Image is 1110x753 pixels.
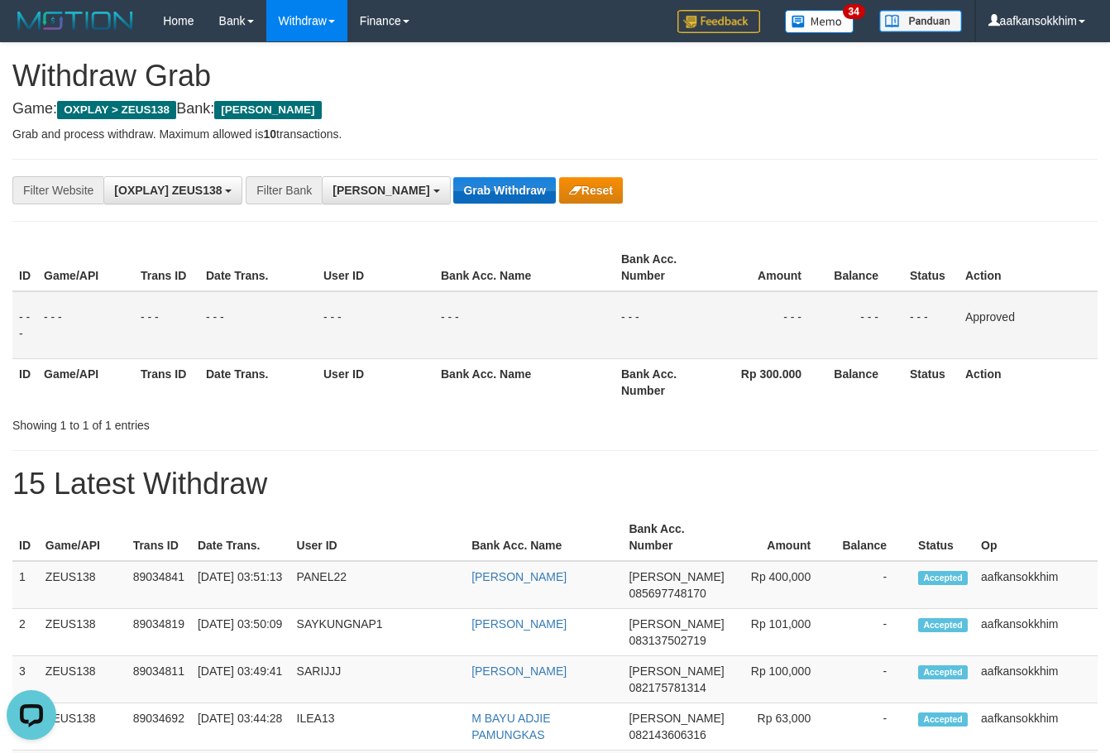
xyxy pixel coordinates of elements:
a: [PERSON_NAME] [471,617,567,631]
th: User ID [290,514,466,561]
th: User ID [317,244,434,291]
td: [DATE] 03:50:09 [191,609,290,656]
th: Amount [731,514,836,561]
button: [PERSON_NAME] [322,176,450,204]
div: Filter Bank [246,176,322,204]
td: - - - [317,291,434,359]
th: Game/API [39,514,127,561]
th: Rp 300.000 [711,358,826,405]
td: ZEUS138 [39,561,127,609]
td: 1 [12,561,39,609]
span: Copy 082175781314 to clipboard [629,681,706,694]
button: Reset [559,177,623,204]
span: Copy 083137502719 to clipboard [629,634,706,647]
th: Status [911,514,974,561]
th: Status [903,358,959,405]
td: PANEL22 [290,561,466,609]
th: Balance [826,358,903,405]
td: - [835,561,911,609]
span: Copy 082143606316 to clipboard [629,728,706,741]
span: [OXPLAY] ZEUS138 [114,184,222,197]
td: 2 [12,609,39,656]
th: Date Trans. [191,514,290,561]
strong: 10 [263,127,276,141]
span: 34 [843,4,865,19]
td: - - - [199,291,317,359]
td: ZEUS138 [39,703,127,751]
th: Game/API [37,244,134,291]
a: [PERSON_NAME] [471,664,567,678]
td: ZEUS138 [39,609,127,656]
th: Op [974,514,1098,561]
a: M BAYU ADJIE PAMUNGKAS [471,712,550,741]
td: 89034811 [127,656,191,703]
td: Rp 400,000 [731,561,836,609]
td: - - - [134,291,199,359]
td: 89034819 [127,609,191,656]
td: [DATE] 03:44:28 [191,703,290,751]
h1: 15 Latest Withdraw [12,468,1098,501]
td: Rp 101,000 [731,609,836,656]
td: 89034841 [127,561,191,609]
td: aafkansokkhim [974,656,1098,703]
td: - [835,703,911,751]
span: [PERSON_NAME] [629,664,724,678]
th: Bank Acc. Name [434,358,615,405]
td: ZEUS138 [39,656,127,703]
td: - - - [37,291,134,359]
th: ID [12,244,37,291]
th: Game/API [37,358,134,405]
a: [PERSON_NAME] [471,570,567,583]
td: 3 [12,656,39,703]
th: Action [959,358,1098,405]
th: Trans ID [134,244,199,291]
img: MOTION_logo.png [12,8,138,33]
th: Bank Acc. Name [434,244,615,291]
td: - [835,609,911,656]
span: [PERSON_NAME] [629,570,724,583]
td: SARIJJJ [290,656,466,703]
td: aafkansokkhim [974,561,1098,609]
div: Showing 1 to 1 of 1 entries [12,410,450,434]
button: Open LiveChat chat widget [7,7,56,56]
th: Trans ID [127,514,191,561]
p: Grab and process withdraw. Maximum allowed is transactions. [12,126,1098,142]
td: - - - [826,291,903,359]
td: - - - [615,291,711,359]
th: Amount [711,244,826,291]
img: Button%20Memo.svg [785,10,854,33]
th: Bank Acc. Number [622,514,730,561]
th: Bank Acc. Number [615,358,711,405]
th: Status [903,244,959,291]
td: aafkansokkhim [974,609,1098,656]
span: OXPLAY > ZEUS138 [57,101,176,119]
td: ILEA13 [290,703,466,751]
td: - [835,656,911,703]
td: Approved [959,291,1098,359]
th: Bank Acc. Number [615,244,711,291]
td: - - - [711,291,826,359]
th: Date Trans. [199,358,317,405]
th: User ID [317,358,434,405]
span: Accepted [918,618,968,632]
th: Date Trans. [199,244,317,291]
td: [DATE] 03:51:13 [191,561,290,609]
td: Rp 63,000 [731,703,836,751]
th: ID [12,358,37,405]
img: panduan.png [879,10,962,32]
span: Copy 085697748170 to clipboard [629,587,706,600]
button: [OXPLAY] ZEUS138 [103,176,242,204]
span: Accepted [918,712,968,727]
td: 89034692 [127,703,191,751]
th: Action [959,244,1098,291]
img: Feedback.jpg [677,10,760,33]
span: [PERSON_NAME] [629,617,724,631]
span: Accepted [918,571,968,585]
button: Grab Withdraw [453,177,555,204]
th: Trans ID [134,358,199,405]
th: Balance [826,244,903,291]
td: SAYKUNGNAP1 [290,609,466,656]
td: aafkansokkhim [974,703,1098,751]
span: [PERSON_NAME] [333,184,429,197]
th: ID [12,514,39,561]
